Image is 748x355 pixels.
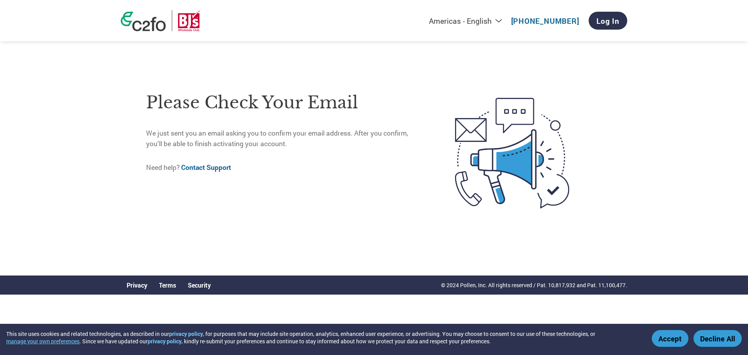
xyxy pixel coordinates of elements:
img: c2fo logo [121,12,166,31]
img: BJ’s Wholesale Club [178,10,201,31]
img: open-email [422,84,602,223]
div: This site uses cookies and related technologies, as described in our , for purposes that may incl... [6,330,640,345]
h1: Please check your email [146,90,422,115]
button: Decline All [693,330,742,347]
a: [PHONE_NUMBER] [511,16,579,26]
a: Terms [159,281,176,289]
a: Security [188,281,211,289]
p: Need help? [146,162,422,173]
button: Accept [652,330,688,347]
a: privacy policy [169,330,203,337]
p: © 2024 Pollen, Inc. All rights reserved / Pat. 10,817,932 and Pat. 11,100,477. [441,281,627,289]
a: Privacy [127,281,147,289]
a: Contact Support [181,163,231,172]
a: Log In [589,12,627,30]
button: manage your own preferences [6,337,79,345]
a: privacy policy [148,337,182,345]
p: We just sent you an email asking you to confirm your email address. After you confirm, you’ll be ... [146,128,422,149]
